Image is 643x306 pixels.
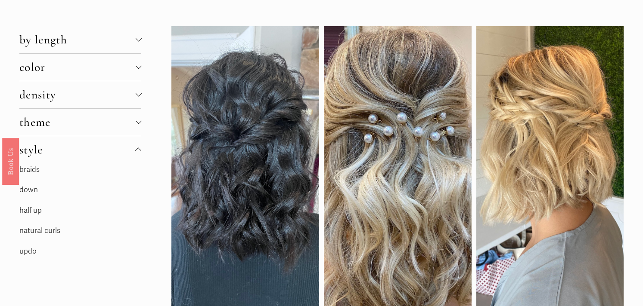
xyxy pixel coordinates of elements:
[19,247,37,256] a: updo
[19,88,136,102] span: density
[19,54,142,81] button: color
[19,33,136,47] span: by length
[19,143,136,157] span: style
[19,60,136,74] span: color
[19,206,42,215] a: half up
[2,138,19,185] a: Book Us
[19,163,142,265] div: style
[19,26,142,53] button: by length
[19,115,136,129] span: theme
[19,185,38,194] a: down
[19,165,40,174] a: braids
[19,136,142,163] button: style
[19,226,60,235] a: natural curls
[19,109,142,136] button: theme
[19,81,142,108] button: density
